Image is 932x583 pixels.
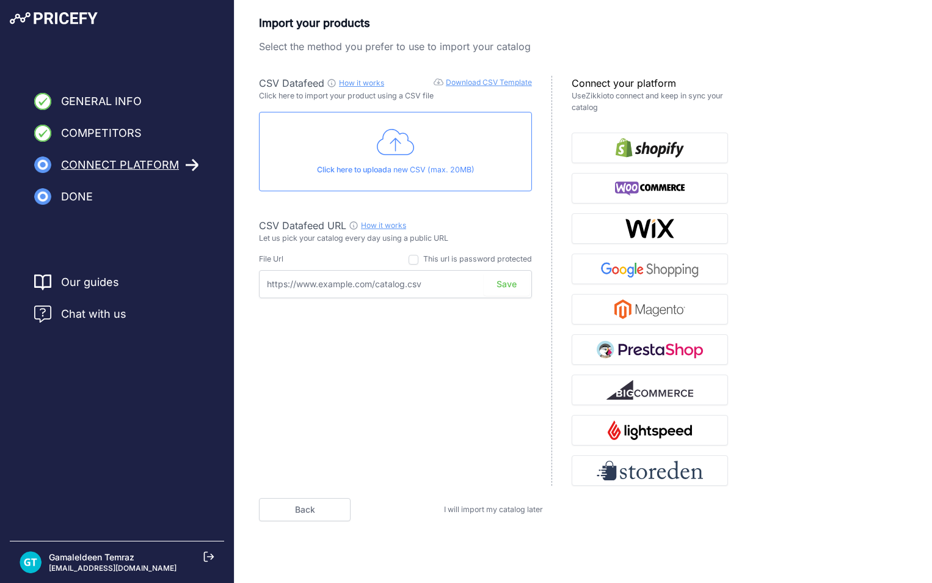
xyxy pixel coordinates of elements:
img: Shopify [616,138,684,158]
span: CSV Datafeed [259,77,324,89]
span: CSV Datafeed URL [259,219,346,232]
span: Chat with us [61,306,126,323]
a: Chat with us [34,306,126,323]
span: Done [61,188,93,205]
img: Lightspeed [608,420,691,440]
a: How it works [361,221,406,230]
button: Save [484,273,530,296]
img: Google Shopping [597,259,703,279]
div: This url is password protected [423,254,532,265]
a: Our guides [61,274,119,291]
a: How it works [339,78,384,87]
span: Click here to upload [317,165,387,174]
p: Select the method you prefer to use to import your catalog [259,39,728,54]
span: General Info [61,93,142,110]
input: https://www.example.com/catalog.csv [259,270,532,298]
p: a new CSV (max. 20MB) [269,164,522,176]
p: Use to connect and keep in sync your catalog [572,90,728,113]
a: Back [259,498,351,521]
img: Wix [625,219,675,238]
img: Storeden [597,461,703,480]
img: PrestaShop [597,340,703,359]
p: Gamaleldeen Temraz [49,551,177,563]
img: Magento 2 [614,299,685,319]
img: BigCommerce [606,380,693,400]
p: Let us pick your catalog every day using a public URL [259,233,532,244]
p: [EMAIL_ADDRESS][DOMAIN_NAME] [49,563,177,573]
span: Connect Platform [61,156,179,174]
span: Competitors [61,125,142,142]
img: Pricefy Logo [10,12,98,24]
p: Connect your platform [572,76,728,90]
a: I will import my catalog later [444,505,543,514]
p: Import your products [259,15,728,32]
img: WooCommerce [615,178,685,198]
p: Click here to import your product using a CSV file [259,90,532,102]
a: Zikkio [586,91,607,100]
a: Download CSV Template [446,78,532,87]
div: File Url [259,254,283,265]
